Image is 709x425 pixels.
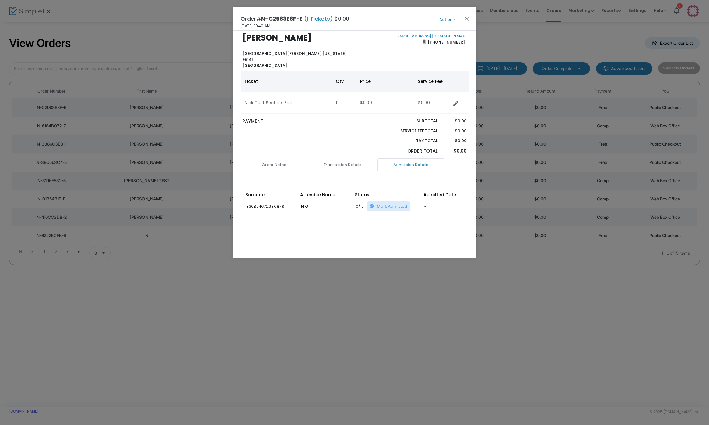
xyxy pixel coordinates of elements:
button: Action [429,16,466,23]
th: Admitted Date [421,183,476,200]
span: [DATE] 10:40 AM [240,23,270,29]
p: Order Total [386,148,438,155]
th: Status [353,183,421,200]
span: N-C2983E8F-E [261,15,303,23]
td: 330804672686878 [243,200,298,213]
td: N G [298,200,353,213]
span: 0/10 [356,204,364,209]
p: $0.00 [444,118,467,124]
p: $0.00 [444,128,467,134]
td: $0.00 [414,92,451,114]
p: $0.00 [444,148,467,155]
td: - [421,200,476,213]
p: $0.00 [444,138,467,144]
td: $0.00 [356,92,414,114]
span: (1 Tickets) [303,15,334,23]
p: Service Fee Total [386,128,438,134]
th: Price [356,71,414,92]
td: 1 [332,92,356,114]
th: Service Fee [414,71,451,92]
b: [PERSON_NAME] [242,32,312,43]
a: Order Notes [240,158,307,171]
div: Data table [241,71,469,114]
th: Ticket [241,71,332,92]
th: Qty [332,71,356,92]
th: Attendee Name [298,183,353,200]
td: Nick Test Section: Foo [241,92,332,114]
a: Admission Details [377,158,444,171]
th: Barcode [243,183,298,200]
b: [US_STATE] 95141 [GEOGRAPHIC_DATA] [242,51,347,68]
h4: Order# $0.00 [240,15,349,23]
span: [PHONE_NUMBER] [426,37,467,47]
a: [EMAIL_ADDRESS][DOMAIN_NAME] [394,33,467,39]
p: PAYMENT [242,118,352,125]
a: Transaction Details [309,158,376,171]
span: [GEOGRAPHIC_DATA][PERSON_NAME], [242,51,322,56]
span: Mark Admitted [377,204,407,209]
p: Sub total [386,118,438,124]
button: Close [463,15,471,23]
p: Tax Total [386,138,438,144]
